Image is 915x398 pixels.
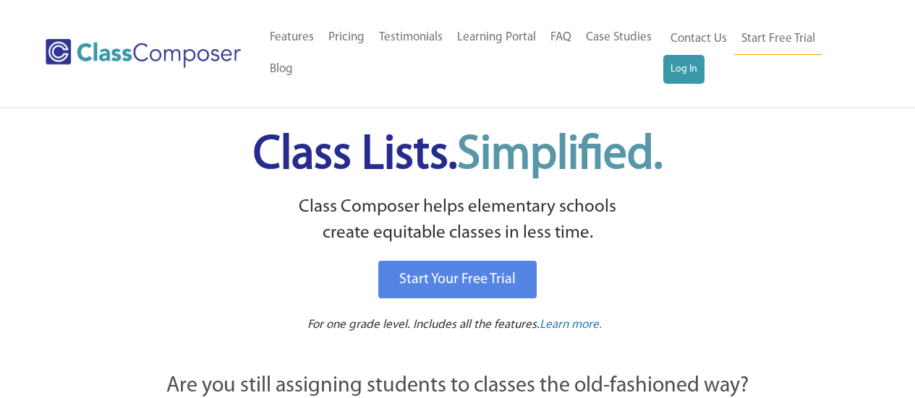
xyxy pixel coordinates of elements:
[372,22,450,53] a: Testimonials
[663,23,859,84] nav: Header Menu
[307,319,540,331] span: For one grade level. Includes all the features.
[663,23,734,55] a: Contact Us
[540,319,602,331] span: Learn more.
[321,22,372,53] a: Pricing
[450,22,543,53] a: Learning Portal
[399,272,516,287] span: Start Your Free Trial
[253,132,663,179] span: Class Lists.
[263,53,300,85] a: Blog
[46,39,241,68] img: Class Composer
[663,55,705,84] a: Log In
[378,261,537,298] a: Start Your Free Trial
[579,22,659,53] a: Case Studies
[734,23,822,56] a: Start Free Trial
[540,316,602,334] a: Learn more.
[87,194,829,247] p: Class Composer helps elementary schools create equitable classes in less time.
[457,132,663,179] span: Simplified.
[543,22,579,53] a: FAQ
[263,22,663,85] nav: Header Menu
[263,22,321,53] a: Features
